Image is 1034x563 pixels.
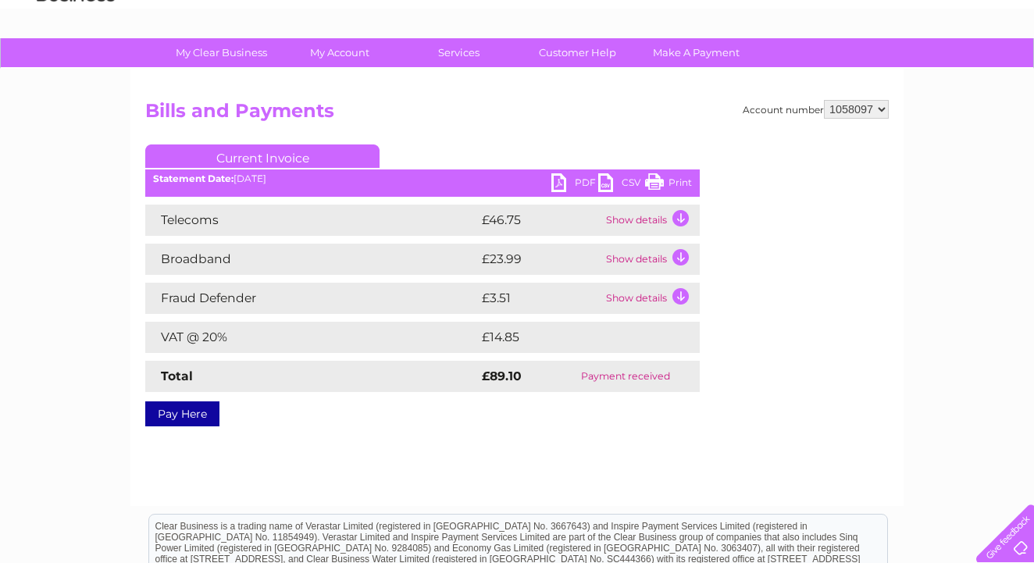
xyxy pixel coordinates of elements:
[759,66,789,78] a: Water
[513,38,642,67] a: Customer Help
[743,100,889,119] div: Account number
[645,173,692,196] a: Print
[145,205,478,236] td: Telecoms
[145,401,219,426] a: Pay Here
[153,173,234,184] b: Statement Date:
[898,66,921,78] a: Blog
[145,244,478,275] td: Broadband
[145,100,889,130] h2: Bills and Payments
[145,322,478,353] td: VAT @ 20%
[740,8,847,27] a: 0333 014 3131
[551,361,700,392] td: Payment received
[149,9,887,76] div: Clear Business is a trading name of Verastar Limited (registered in [GEOGRAPHIC_DATA] No. 3667643...
[478,244,602,275] td: £23.99
[598,173,645,196] a: CSV
[930,66,968,78] a: Contact
[551,173,598,196] a: PDF
[36,41,116,88] img: logo.png
[982,66,1019,78] a: Log out
[842,66,889,78] a: Telecoms
[276,38,405,67] a: My Account
[161,369,193,383] strong: Total
[145,283,478,314] td: Fraud Defender
[394,38,523,67] a: Services
[602,283,700,314] td: Show details
[157,38,286,67] a: My Clear Business
[632,38,761,67] a: Make A Payment
[602,244,700,275] td: Show details
[482,369,522,383] strong: £89.10
[602,205,700,236] td: Show details
[478,205,602,236] td: £46.75
[145,144,380,168] a: Current Invoice
[478,322,667,353] td: £14.85
[478,283,602,314] td: £3.51
[145,173,700,184] div: [DATE]
[798,66,833,78] a: Energy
